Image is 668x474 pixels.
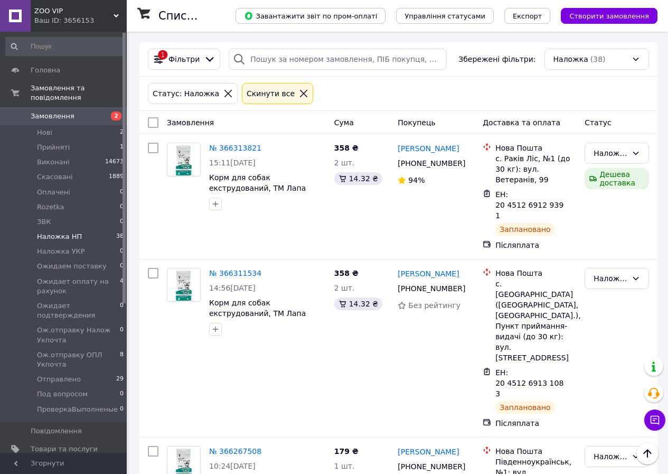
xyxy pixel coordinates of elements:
div: Післяплата [495,418,576,429]
div: Cкинути все [244,88,297,99]
span: [PHONE_NUMBER] [398,159,465,168]
a: Створити замовлення [550,11,657,20]
span: Експорт [513,12,542,20]
span: 1889 [109,172,124,182]
span: 0 [120,217,124,227]
span: Наложка УКР [37,247,85,256]
span: 0 [120,301,124,320]
div: Дешева доставка [585,168,649,189]
div: с. Раків Ліс, №1 (до 30 кг): вул. Ветеранів, 99 [495,153,576,185]
a: Корм для собак екструдований, ТМ Лапа Шеф, 5кг [209,173,306,203]
a: Корм для собак екструдований, ТМ Лапа Шеф, 5кг [209,299,306,328]
div: Наложка НП [594,451,627,462]
span: Повідомлення [31,426,82,436]
span: [PHONE_NUMBER] [398,462,465,471]
button: Створити замовлення [561,8,657,24]
div: с. [GEOGRAPHIC_DATA] ([GEOGRAPHIC_DATA], [GEOGRAPHIC_DATA].), Пункт приймання-видачі (до 30 кг): ... [495,278,576,363]
div: Наложка НП [594,147,627,159]
span: 38 [116,232,124,241]
span: Ожидаем поставку [37,262,107,271]
span: Наложка НП [37,232,82,241]
span: 0 [120,405,124,414]
span: 14:56[DATE] [209,284,256,292]
a: [PERSON_NAME] [398,447,459,457]
span: Наложка [553,54,588,64]
span: Нові [37,128,52,137]
span: 1 [120,143,124,152]
button: Експорт [504,8,551,24]
span: Збережені фільтри: [458,54,535,64]
img: Фото товару [167,268,200,301]
span: Ожидает подтверждения [37,301,120,320]
span: 15:11[DATE] [209,159,256,167]
button: Чат з покупцем [644,410,665,431]
span: 8 [120,350,124,369]
a: [PERSON_NAME] [398,143,459,154]
a: № 366267508 [209,447,261,456]
div: 14.32 ₴ [334,298,382,310]
span: Ож.отправку ОПЛ Укпочта [37,350,120,369]
a: [PERSON_NAME] [398,268,459,279]
div: Нова Пошта [495,446,576,457]
div: Статус: Наложка [150,88,221,99]
span: ЗВК [37,217,51,227]
button: Управління статусами [396,8,494,24]
span: 0 [120,326,124,345]
span: Отправлено [37,375,81,384]
input: Пошук [5,37,125,56]
span: Головна [31,66,60,75]
div: Післяплата [495,240,576,250]
span: Замовлення [167,118,214,127]
span: Фільтри [168,54,200,64]
span: [PHONE_NUMBER] [398,284,465,293]
button: Наверх [636,442,658,464]
span: ЕН: 20 4512 6912 9391 [495,190,563,220]
span: Cума [334,118,354,127]
input: Пошук за номером замовлення, ПІБ покупця, номером телефону, Email, номером накладної [229,49,447,70]
span: ЕН: 20 4512 6913 1083 [495,368,563,398]
div: 14.32 ₴ [334,172,382,185]
span: Rozetka [37,202,64,212]
span: 14673 [105,157,124,167]
span: Покупець [398,118,435,127]
span: 0 [120,247,124,256]
a: № 366313821 [209,144,261,152]
span: 4 [120,277,124,296]
a: № 366311534 [209,269,261,277]
span: Створити замовлення [569,12,649,20]
span: 0 [120,262,124,271]
span: Прийняті [37,143,70,152]
span: 0 [120,202,124,212]
span: 2 шт. [334,159,355,167]
span: Скасовані [37,172,73,182]
span: 0 [120,389,124,399]
span: Завантажити звіт по пром-оплаті [244,11,377,21]
img: Фото товару [167,143,200,176]
span: 2 [120,128,124,137]
span: Статус [585,118,611,127]
span: 1 шт. [334,462,355,470]
span: (38) [590,55,606,63]
span: 10:24[DATE] [209,462,256,470]
span: Виконані [37,157,70,167]
span: 0 [120,188,124,197]
span: ПроверкаВыполненые [37,405,118,414]
span: Ож.отправку Налож Укпочта [37,326,120,345]
span: Доставка та оплата [483,118,560,127]
span: Управління статусами [404,12,485,20]
div: Нова Пошта [495,143,576,153]
div: Заплановано [495,223,555,236]
span: 94% [408,176,425,184]
a: Фото товару [167,143,201,176]
div: Нова Пошта [495,268,576,278]
h1: Список замовлень [158,10,266,22]
span: Ожидает оплату на рахунок [37,277,120,296]
span: Замовлення [31,111,74,121]
span: Оплачені [37,188,70,197]
span: 179 ₴ [334,447,359,456]
span: ZOO VIP [34,6,114,16]
span: Товари та послуги [31,444,98,454]
span: 2 шт. [334,284,355,292]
